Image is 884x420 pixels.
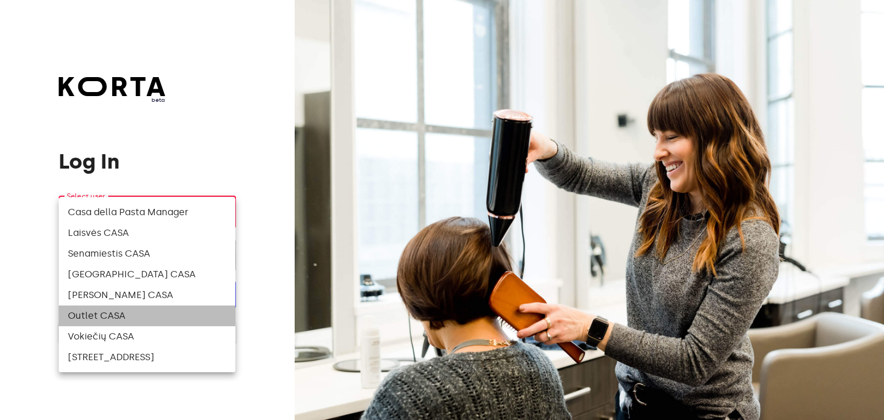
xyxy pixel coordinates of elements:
[59,202,235,223] li: Casa della Pasta Manager
[59,347,235,368] li: [STREET_ADDRESS]
[59,264,235,285] li: [GEOGRAPHIC_DATA] CASA
[59,243,235,264] li: Senamiestis CASA
[59,223,235,243] li: Laisvės CASA
[59,285,235,306] li: [PERSON_NAME] CASA
[59,326,235,347] li: Vokiečių CASA
[59,306,235,326] li: Outlet CASA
